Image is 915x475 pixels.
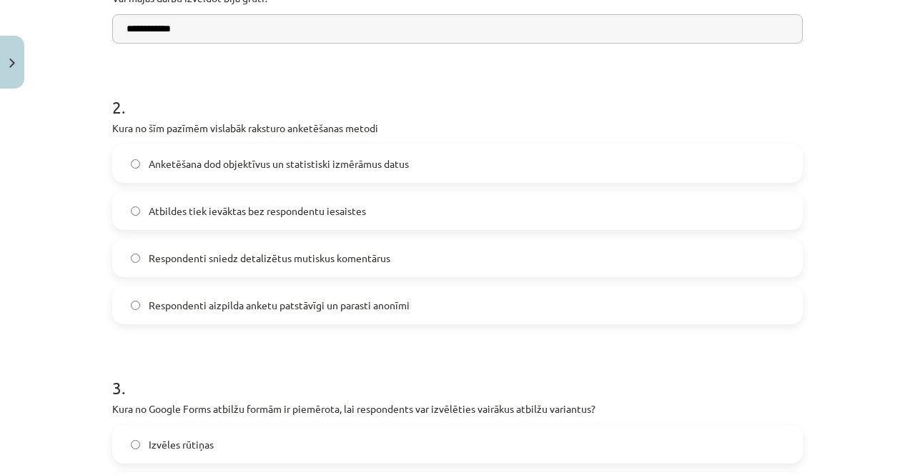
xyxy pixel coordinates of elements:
input: Izvēles rūtiņas [131,440,140,449]
p: Kura no šīm pazīmēm vislabāk raksturo anketēšanas metodi [112,121,803,136]
input: Atbildes tiek ievāktas bez respondentu iesaistes [131,206,140,216]
input: Respondenti sniedz detalizētus mutiskus komentārus [131,254,140,263]
span: Izvēles rūtiņas [149,437,214,452]
span: Atbildes tiek ievāktas bez respondentu iesaistes [149,204,366,219]
input: Respondenti aizpilda anketu patstāvīgi un parasti anonīmi [131,301,140,310]
span: Anketēšana dod objektīvus un statistiski izmērāmus datus [149,156,409,171]
h1: 2 . [112,72,803,116]
img: icon-close-lesson-0947bae3869378f0d4975bcd49f059093ad1ed9edebbc8119c70593378902aed.svg [9,59,15,68]
span: Respondenti aizpilda anketu patstāvīgi un parasti anonīmi [149,298,410,313]
p: Kura no Google Forms atbilžu formām ir piemērota, lai respondents var izvēlēties vairākus atbilžu... [112,401,803,416]
h1: 3 . [112,353,803,397]
input: Anketēšana dod objektīvus un statistiski izmērāmus datus [131,159,140,169]
span: Respondenti sniedz detalizētus mutiskus komentārus [149,251,390,266]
